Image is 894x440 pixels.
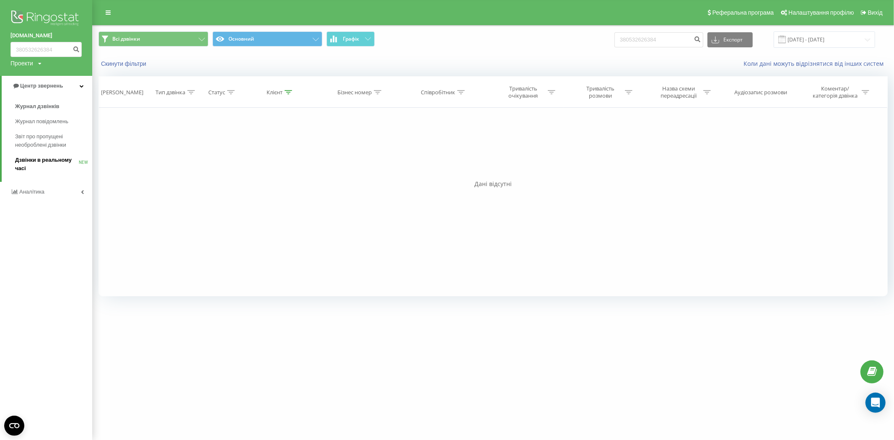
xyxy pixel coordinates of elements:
[112,36,140,42] span: Всі дзвінки
[20,83,63,89] span: Центр звернень
[656,85,701,99] div: Назва схеми переадресації
[98,60,150,67] button: Скинути фільтри
[614,32,703,47] input: Пошук за номером
[10,8,82,29] img: Ringostat logo
[15,156,79,173] span: Дзвінки в реальному часі
[865,393,886,413] div: Open Intercom Messenger
[744,60,888,67] a: Коли дані можуть відрізнятися вiд інших систем
[788,9,854,16] span: Налаштування профілю
[15,99,92,114] a: Журнал дзвінків
[98,31,208,47] button: Всі дзвінки
[578,85,623,99] div: Тривалість розмови
[337,89,372,96] div: Бізнес номер
[713,9,774,16] span: Реферальна програма
[15,102,60,111] span: Журнал дзвінків
[10,31,82,40] a: [DOMAIN_NAME]
[267,89,282,96] div: Клієнт
[327,31,375,47] button: Графік
[868,9,883,16] span: Вихід
[4,416,24,436] button: Open CMP widget
[15,153,92,176] a: Дзвінки в реальному часіNEW
[421,89,455,96] div: Співробітник
[101,89,143,96] div: [PERSON_NAME]
[15,117,68,126] span: Журнал повідомлень
[343,36,359,42] span: Графік
[19,189,44,195] span: Аналiтика
[707,32,753,47] button: Експорт
[811,85,860,99] div: Коментар/категорія дзвінка
[734,89,787,96] div: Аудіозапис розмови
[15,114,92,129] a: Журнал повідомлень
[10,59,33,67] div: Проекти
[98,180,888,188] div: Дані відсутні
[501,85,546,99] div: Тривалість очікування
[212,31,322,47] button: Основний
[15,132,88,149] span: Звіт про пропущені необроблені дзвінки
[10,42,82,57] input: Пошук за номером
[208,89,225,96] div: Статус
[2,76,92,96] a: Центр звернень
[155,89,185,96] div: Тип дзвінка
[15,129,92,153] a: Звіт про пропущені необроблені дзвінки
